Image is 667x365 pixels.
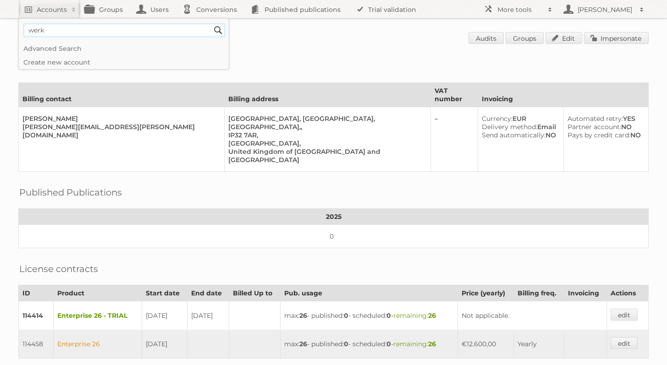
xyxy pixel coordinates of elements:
div: EUR [482,114,556,123]
div: [PERSON_NAME][EMAIL_ADDRESS][PERSON_NAME][DOMAIN_NAME] [22,123,217,139]
strong: 26 [428,340,436,348]
td: Enterprise 26 [54,330,142,359]
h2: License contracts [19,262,98,276]
th: Price (yearly) [458,285,513,301]
th: Invoicing [564,285,606,301]
div: [GEOGRAPHIC_DATA], [228,139,423,147]
td: max: - published: - scheduled: - [281,301,458,330]
th: Billing freq. [513,285,564,301]
div: United Kingdom of [GEOGRAPHIC_DATA] and [GEOGRAPHIC_DATA] [228,147,423,164]
th: Billing contact [19,83,225,107]
a: Groups [506,32,544,44]
div: NO [568,131,641,139]
div: Email [482,123,556,131]
span: Delivery method: [482,123,537,131]
td: 114414 [19,301,54,330]
td: – [430,107,478,172]
div: NO [568,123,641,131]
span: Currency: [482,114,513,123]
th: Actions [606,285,648,301]
div: IP32 7AR, [228,131,423,139]
th: VAT number [430,83,478,107]
a: Advanced Search [19,42,229,55]
th: Pub. usage [281,285,458,301]
span: remaining: [393,340,436,348]
strong: 0 [344,311,348,320]
td: [DATE] [142,301,187,330]
strong: 0 [386,311,391,320]
strong: 26 [299,340,307,348]
td: [DATE] [187,301,229,330]
span: Send automatically: [482,131,546,139]
strong: 0 [344,340,348,348]
a: edit [611,337,638,349]
h2: More tools [497,5,543,14]
td: max: - published: - scheduled: - [281,330,458,359]
td: €12.600,00 [458,330,513,359]
a: Edit [546,32,582,44]
a: Create new account [19,55,229,69]
div: [GEOGRAPHIC_DATA], [GEOGRAPHIC_DATA], [GEOGRAPHIC_DATA],, [228,114,423,131]
h2: Accounts [37,5,67,14]
strong: 0 [386,340,391,348]
div: NO [482,131,556,139]
div: YES [568,114,641,123]
th: Billed Up to [229,285,281,301]
td: [DATE] [142,330,187,359]
th: ID [19,285,54,301]
h2: [PERSON_NAME] [575,5,635,14]
span: Pays by credit card: [568,131,630,139]
th: Product [54,285,142,301]
th: Billing address [225,83,430,107]
input: Search [211,23,225,37]
strong: 26 [299,311,307,320]
th: End date [187,285,229,301]
td: Enterprise 26 - TRIAL [54,301,142,330]
th: 2025 [19,209,649,225]
th: Invoicing [478,83,648,107]
h2: Published Publications [19,185,122,199]
a: Audits [469,32,504,44]
a: Impersonate [584,32,649,44]
span: Partner account: [568,123,621,131]
div: [PERSON_NAME] [22,114,217,123]
a: edit [611,309,638,321]
strong: 26 [428,311,436,320]
td: Not applicable. [458,301,606,330]
td: Yearly [513,330,564,359]
h1: Account 93571: Sealey Group [18,32,649,46]
span: Automated retry: [568,114,623,123]
td: 0 [19,225,649,248]
th: Start date [142,285,187,301]
td: 114458 [19,330,54,359]
span: remaining: [393,311,436,320]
